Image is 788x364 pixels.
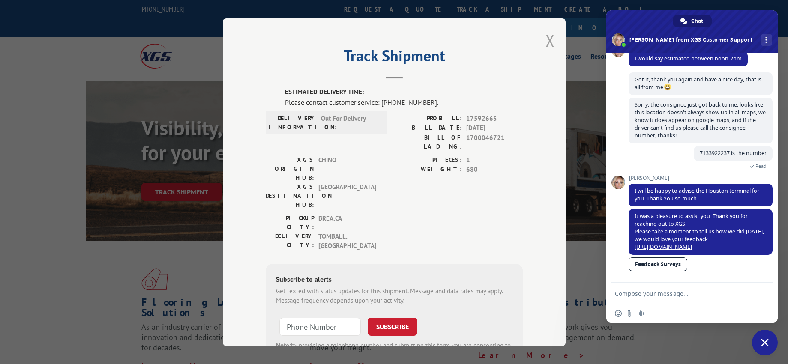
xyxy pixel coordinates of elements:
span: CHINO [318,155,376,182]
span: Read [755,163,767,169]
span: I would say estimated between noon-2pm [635,55,742,62]
a: [URL][DOMAIN_NAME] [635,243,692,251]
span: Audio message [637,310,644,317]
span: I will be happy to advise the Houston terminal for you. Thank You so much. [635,187,759,202]
span: Chat [691,15,703,27]
span: 1700046721 [466,133,523,151]
div: More channels [761,34,772,46]
label: ESTIMATED DELIVERY TIME: [285,87,523,97]
label: DELIVERY INFORMATION: [268,113,317,131]
span: 7133922237 is the number [700,149,767,157]
label: PICKUP CITY: [266,213,314,231]
span: Sorry, the consignee just got back to me, looks like this location doesn't always show up in all ... [635,101,766,139]
strong: Note: [276,341,291,349]
div: Subscribe to alerts [276,274,512,286]
span: Send a file [626,310,633,317]
label: PROBILL: [394,113,462,123]
span: 680 [466,165,523,175]
span: Got it, thank you again and have a nice day, that is all from me [635,76,761,91]
div: Chat [673,15,712,27]
label: WEIGHT: [394,165,462,175]
input: Phone Number [279,317,361,335]
div: Get texted with status updates for this shipment. Message and data rates may apply. Message frequ... [276,286,512,305]
label: PIECES: [394,155,462,165]
a: Feedback Surveys [629,257,687,271]
button: Close modal [545,29,555,52]
div: Close chat [752,330,778,355]
textarea: Compose your message... [615,290,750,298]
span: BREA , CA [318,213,376,231]
span: TOMBALL , [GEOGRAPHIC_DATA] [318,231,376,251]
label: BILL DATE: [394,123,462,133]
button: SUBSCRIBE [368,317,417,335]
span: [PERSON_NAME] [629,175,773,181]
span: [GEOGRAPHIC_DATA] [318,182,376,209]
span: 17592665 [466,113,523,123]
div: Please contact customer service: [PHONE_NUMBER]. [285,97,523,107]
span: Out For Delivery [321,113,379,131]
span: It was a pleasure to assist you. Thank you for reaching out to XGS. Please take a moment to tell ... [635,212,764,251]
label: BILL OF LADING: [394,133,462,151]
label: XGS DESTINATION HUB: [266,182,314,209]
h2: Track Shipment [266,50,523,66]
span: Insert an emoji [615,310,622,317]
span: [DATE] [466,123,523,133]
span: 1 [466,155,523,165]
label: DELIVERY CITY: [266,231,314,251]
label: XGS ORIGIN HUB: [266,155,314,182]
